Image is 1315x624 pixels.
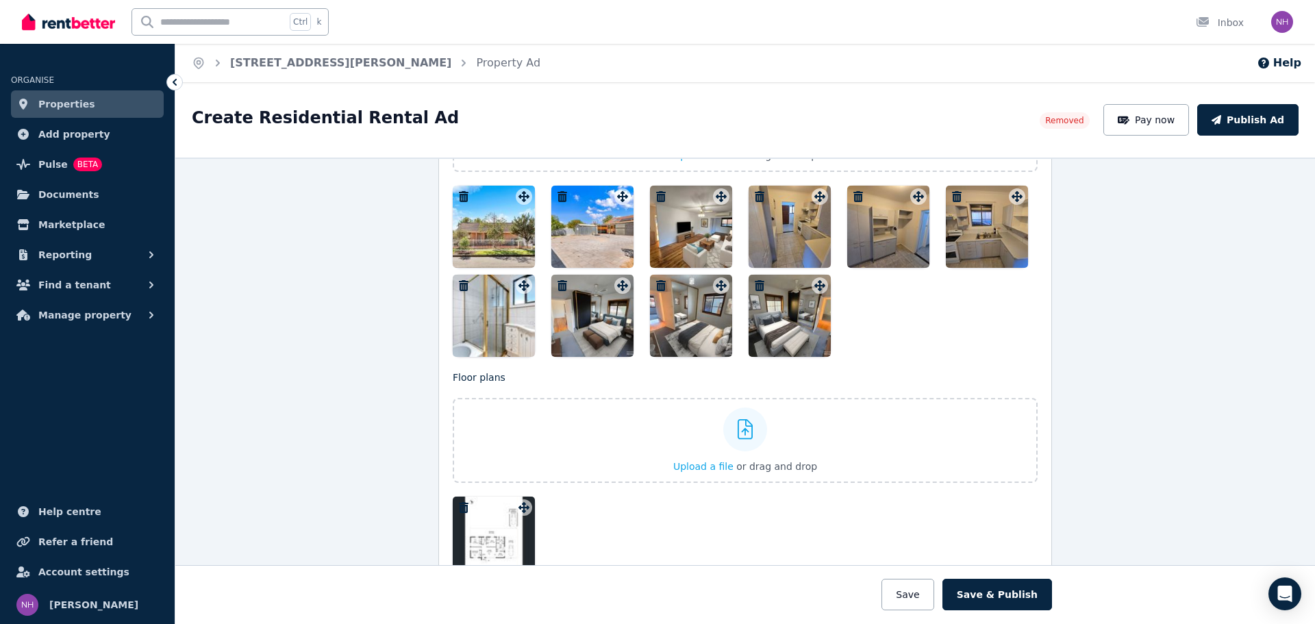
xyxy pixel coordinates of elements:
img: Nighmat Hasanoff [1271,11,1293,33]
a: Account settings [11,558,164,586]
a: Properties [11,90,164,118]
span: or drag and drop [736,461,817,472]
span: Marketplace [38,216,105,233]
span: Refer a friend [38,534,113,550]
a: Refer a friend [11,528,164,556]
span: Removed [1045,115,1084,126]
span: Find a tenant [38,277,111,293]
span: Add property [38,126,110,142]
div: Inbox [1196,16,1244,29]
span: k [316,16,321,27]
a: Help centre [11,498,164,525]
nav: Breadcrumb [175,44,557,82]
span: BETA [73,158,102,171]
button: Save [881,579,934,610]
span: Pulse [38,156,68,173]
img: RentBetter [22,12,115,32]
span: Account settings [38,564,129,580]
span: Properties [38,96,95,112]
a: Add property [11,121,164,148]
p: Floor plans [453,371,1038,384]
span: Manage property [38,307,131,323]
button: Publish Ad [1197,104,1299,136]
span: Help centre [38,503,101,520]
button: Find a tenant [11,271,164,299]
a: Marketplace [11,211,164,238]
button: Manage property [11,301,164,329]
span: Ctrl [290,13,311,31]
span: Upload a file [673,461,734,472]
button: Help [1257,55,1301,71]
button: Pay now [1103,104,1190,136]
img: Nighmat Hasanoff [16,594,38,616]
a: Property Ad [476,56,540,69]
button: Save & Publish [942,579,1052,610]
span: ORGANISE [11,75,54,85]
h1: Create Residential Rental Ad [192,107,459,129]
a: Documents [11,181,164,208]
button: Upload a file or drag and drop [673,460,817,473]
a: PulseBETA [11,151,164,178]
button: Reporting [11,241,164,269]
a: [STREET_ADDRESS][PERSON_NAME] [230,56,451,69]
span: Reporting [38,247,92,263]
span: [PERSON_NAME] [49,597,138,613]
div: Open Intercom Messenger [1268,577,1301,610]
span: Documents [38,186,99,203]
